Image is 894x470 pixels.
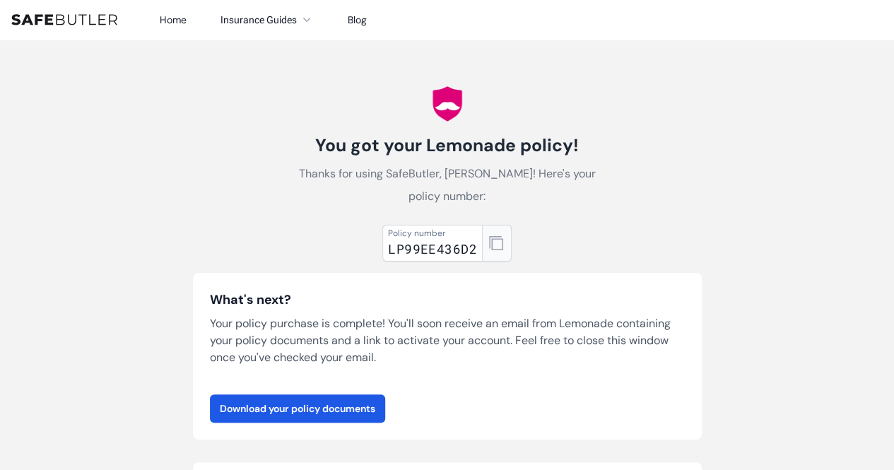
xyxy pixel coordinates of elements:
[388,239,477,259] div: LP99EE436D2
[210,394,385,423] a: Download your policy documents
[388,228,477,239] div: Policy number
[210,315,685,366] p: Your policy purchase is complete! You'll soon receive an email from Lemonade containing your poli...
[289,163,606,208] p: Thanks for using SafeButler, [PERSON_NAME]! Here's your policy number:
[11,14,117,25] img: SafeButler Text Logo
[348,13,367,26] a: Blog
[289,134,606,157] h1: You got your Lemonade policy!
[220,11,314,28] button: Insurance Guides
[210,290,685,310] h3: What's next?
[160,13,187,26] a: Home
